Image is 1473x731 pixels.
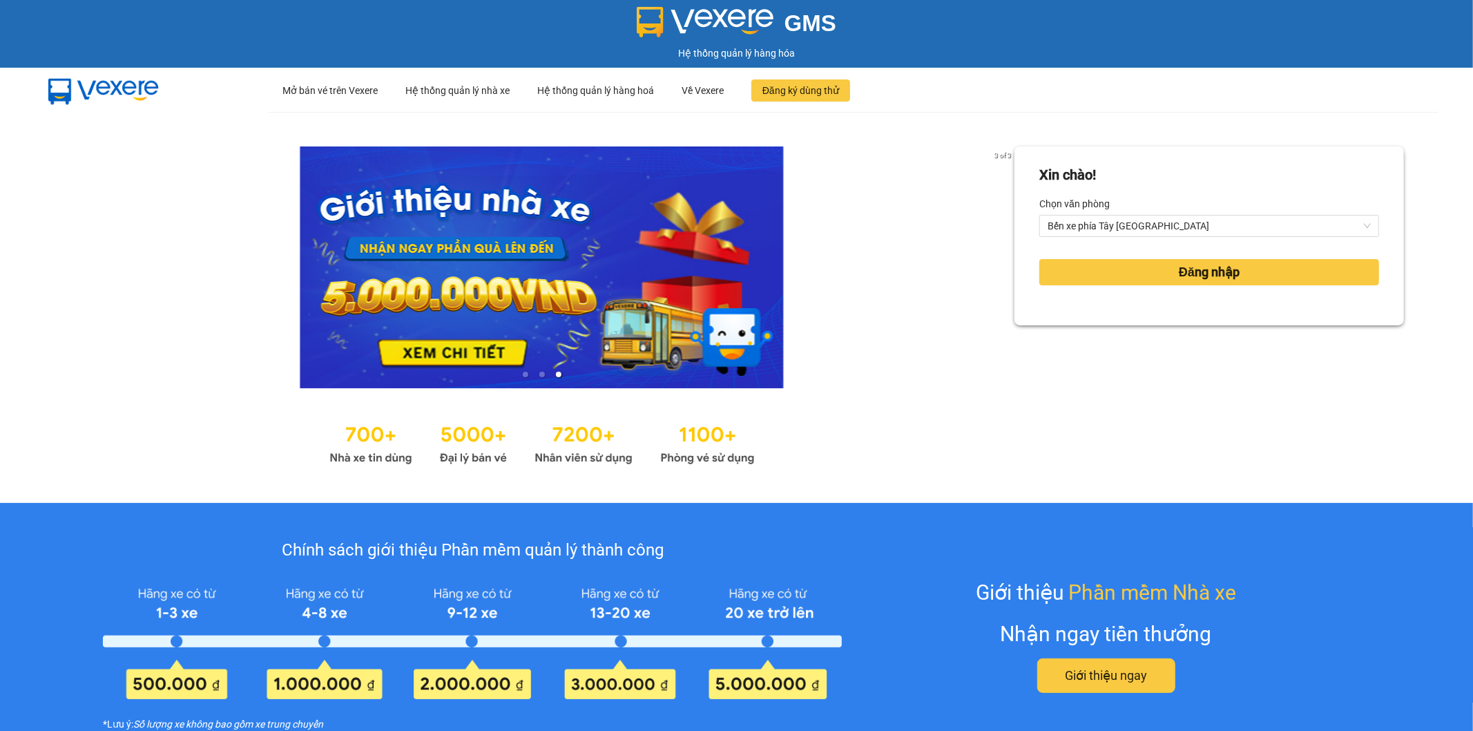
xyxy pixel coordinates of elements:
[1068,576,1236,609] span: Phần mềm Nhà xe
[682,68,724,113] div: Về Vexere
[329,416,755,468] img: Statistics.png
[1048,216,1371,236] span: Bến xe phía Tây Thanh Hóa
[35,68,173,113] img: mbUUG5Q.png
[784,10,836,36] span: GMS
[69,146,88,388] button: previous slide / item
[637,7,773,37] img: logo 2
[537,68,654,113] div: Hệ thống quản lý hàng hoá
[556,372,561,377] li: slide item 3
[523,372,528,377] li: slide item 1
[1039,193,1110,215] label: Chọn văn phòng
[1037,658,1175,693] button: Giới thiệu ngay
[282,68,378,113] div: Mở bán vé trên Vexere
[103,581,842,700] img: policy-intruduce-detail.png
[995,146,1014,388] button: next slide / item
[751,79,850,102] button: Đăng ký dùng thử
[3,46,1470,61] div: Hệ thống quản lý hàng hóa
[103,538,842,564] div: Chính sách giới thiệu Phần mềm quản lý thành công
[405,68,510,113] div: Hệ thống quản lý nhà xe
[990,146,1014,164] p: 3 of 3
[762,83,839,98] span: Đăng ký dùng thử
[1001,618,1212,650] div: Nhận ngay tiền thưởng
[1039,259,1379,285] button: Đăng nhập
[1039,164,1096,186] div: Xin chào!
[1179,263,1240,282] span: Đăng nhập
[976,576,1236,609] div: Giới thiệu
[637,21,836,32] a: GMS
[1065,666,1147,685] span: Giới thiệu ngay
[539,372,545,377] li: slide item 2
